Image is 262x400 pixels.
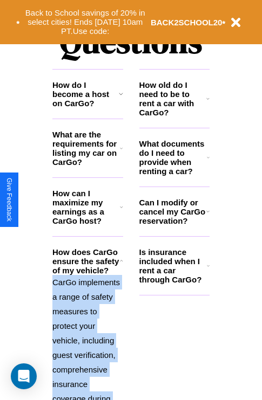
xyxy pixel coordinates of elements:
[139,198,206,225] h3: Can I modify or cancel my CarGo reservation?
[139,247,207,284] h3: Is insurance included when I rent a car through CarGo?
[52,247,120,275] h3: How does CarGo ensure the safety of my vehicle?
[11,363,37,389] div: Open Intercom Messenger
[52,80,119,108] h3: How do I become a host on CarGo?
[151,18,223,27] b: BACK2SCHOOL20
[139,80,207,117] h3: How old do I need to be to rent a car with CarGo?
[52,189,120,225] h3: How can I maximize my earnings as a CarGo host?
[52,130,120,167] h3: What are the requirements for listing my car on CarGo?
[20,5,151,39] button: Back to School savings of 20% in select cities! Ends [DATE] 10am PT.Use code:
[139,139,207,176] h3: What documents do I need to provide when renting a car?
[5,178,13,222] div: Give Feedback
